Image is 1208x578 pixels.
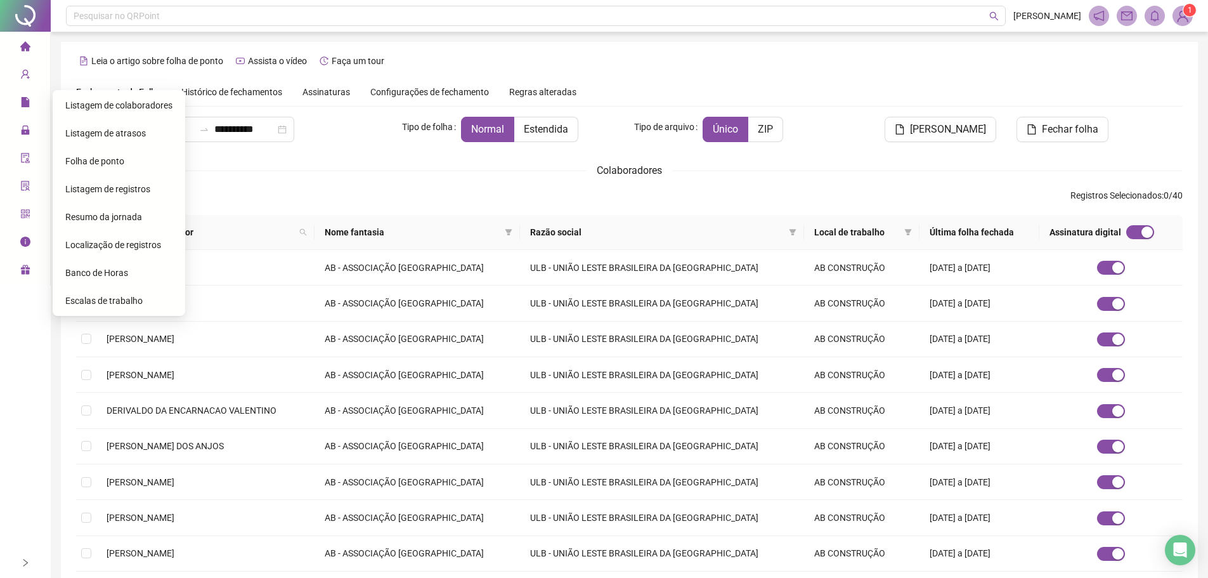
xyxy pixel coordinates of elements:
td: [DATE] a [DATE] [919,250,1039,286]
span: user-add [20,63,30,89]
span: [PERSON_NAME] [910,122,986,137]
span: home [20,36,30,61]
span: history [320,56,328,65]
span: search [297,223,309,242]
td: [DATE] a [DATE] [919,464,1039,500]
span: solution [20,175,30,200]
span: youtube [236,56,245,65]
td: AB - ASSOCIAÇÃO [GEOGRAPHIC_DATA] [315,393,520,428]
td: AB - ASSOCIAÇÃO [GEOGRAPHIC_DATA] [315,357,520,393]
span: Listagem de registros [65,184,150,194]
span: Fechamento de Folha [76,87,161,97]
button: Fechar folha [1016,117,1108,142]
span: right [21,558,30,567]
span: Colaboradores [597,164,662,176]
td: AB - ASSOCIAÇÃO [GEOGRAPHIC_DATA] [315,322,520,357]
span: Leia o artigo sobre folha de ponto [91,56,223,66]
td: AB - ASSOCIAÇÃO [GEOGRAPHIC_DATA] [315,536,520,572]
span: file [1027,124,1037,135]
span: Assinatura digital [1049,225,1121,239]
td: [DATE] a [DATE] [919,357,1039,393]
span: [PERSON_NAME] DOS ANJOS [107,441,224,451]
td: ULB - UNIÃO LESTE BRASILEIRA DA [GEOGRAPHIC_DATA] [520,500,805,535]
td: AB CONSTRUÇÃO [804,250,919,286]
td: [DATE] a [DATE] [919,536,1039,572]
td: ULB - UNIÃO LESTE BRASILEIRA DA [GEOGRAPHIC_DATA] [520,250,805,286]
td: [DATE] a [DATE] [919,322,1039,357]
span: gift [20,259,30,284]
span: ZIP [758,123,773,135]
span: Tipo de folha [402,120,453,134]
span: Único [713,123,738,135]
span: mail [1121,10,1133,22]
td: [DATE] a [DATE] [919,429,1039,464]
span: notification [1093,10,1105,22]
span: Histórico de fechamentos [181,87,282,97]
span: Normal [471,123,504,135]
span: Configurações de fechamento [370,88,489,96]
td: ULB - UNIÃO LESTE BRASILEIRA DA [GEOGRAPHIC_DATA] [520,429,805,464]
span: [PERSON_NAME] [107,334,174,344]
span: [PERSON_NAME] [107,548,174,558]
img: 73052 [1173,6,1192,25]
td: AB CONSTRUÇÃO [804,500,919,535]
td: ULB - UNIÃO LESTE BRASILEIRA DA [GEOGRAPHIC_DATA] [520,286,805,321]
span: Tipo de arquivo [634,120,694,134]
span: DERIVALDO DA ENCARNACAO VALENTINO [107,405,276,416]
span: [PERSON_NAME] [107,513,174,523]
td: AB - ASSOCIAÇÃO [GEOGRAPHIC_DATA] [315,500,520,535]
span: [PERSON_NAME] [107,477,174,487]
td: ULB - UNIÃO LESTE BRASILEIRA DA [GEOGRAPHIC_DATA] [520,322,805,357]
span: Regras alteradas [509,88,576,96]
span: [PERSON_NAME] [107,370,174,380]
span: Assinaturas [302,88,350,96]
span: file-text [79,56,88,65]
span: filter [904,228,912,236]
td: ULB - UNIÃO LESTE BRASILEIRA DA [GEOGRAPHIC_DATA] [520,393,805,428]
span: lock [20,119,30,145]
sup: Atualize o seu contato no menu Meus Dados [1183,4,1196,16]
span: filter [786,223,799,242]
span: Nome do colaborador [107,225,294,239]
span: Escalas de trabalho [65,296,143,306]
td: AB CONSTRUÇÃO [804,322,919,357]
td: ULB - UNIÃO LESTE BRASILEIRA DA [GEOGRAPHIC_DATA] [520,357,805,393]
span: file [895,124,905,135]
td: ULB - UNIÃO LESTE BRASILEIRA DA [GEOGRAPHIC_DATA] [520,464,805,500]
span: to [199,124,209,135]
td: [DATE] a [DATE] [919,500,1039,535]
span: search [299,228,307,236]
td: [DATE] a [DATE] [919,286,1039,321]
td: AB - ASSOCIAÇÃO [GEOGRAPHIC_DATA] [315,250,520,286]
span: search [989,11,999,21]
span: Assista o vídeo [248,56,307,66]
span: Folha de ponto [65,156,124,166]
span: bell [1149,10,1160,22]
span: Local de trabalho [814,225,899,239]
span: swap-right [199,124,209,135]
span: filter [902,223,914,242]
td: AB CONSTRUÇÃO [804,464,919,500]
span: Fechar folha [1042,122,1098,137]
td: AB - ASSOCIAÇÃO [GEOGRAPHIC_DATA] [315,464,520,500]
span: filter [502,223,515,242]
td: AB CONSTRUÇÃO [804,357,919,393]
td: AB CONSTRUÇÃO [804,286,919,321]
td: AB - ASSOCIAÇÃO [GEOGRAPHIC_DATA] [315,429,520,464]
span: Listagem de colaboradores [65,100,172,110]
span: Estendida [524,123,568,135]
td: [DATE] a [DATE] [919,393,1039,428]
span: Faça um tour [332,56,384,66]
span: filter [789,228,796,236]
span: filter [505,228,512,236]
span: Razão social [530,225,784,239]
td: AB CONSTRUÇÃO [804,536,919,572]
span: : 0 / 40 [1070,188,1183,209]
span: [PERSON_NAME] [1013,9,1081,23]
span: 1 [1188,6,1192,15]
span: Localização de registros [65,240,161,250]
span: qrcode [20,203,30,228]
span: Nome fantasia [325,225,500,239]
td: AB - ASSOCIAÇÃO [GEOGRAPHIC_DATA] [315,286,520,321]
span: Registros Selecionados [1070,190,1162,200]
